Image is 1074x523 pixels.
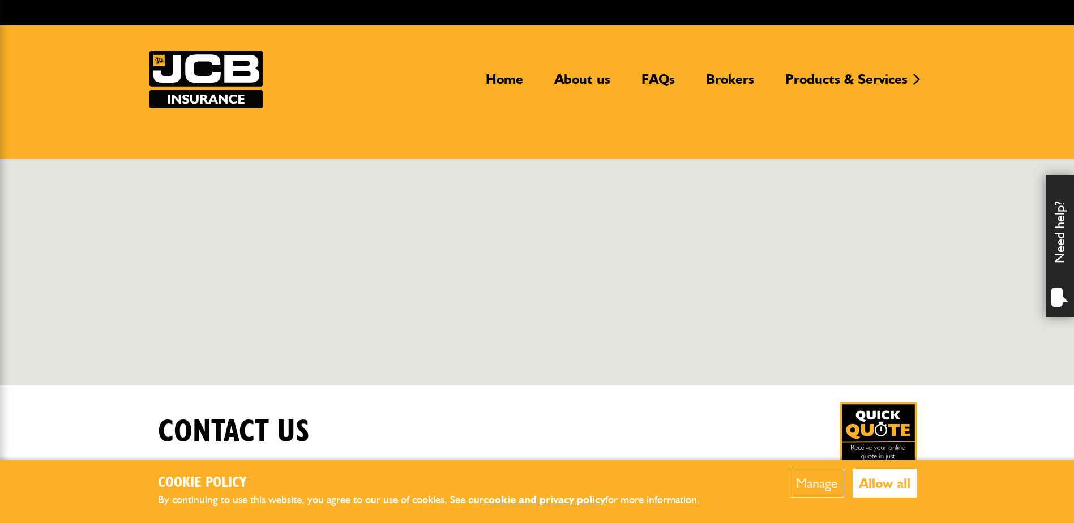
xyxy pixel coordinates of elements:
[777,71,916,97] a: Products & Services
[158,474,718,492] h2: Cookie Policy
[633,71,683,97] a: FAQs
[149,51,263,108] img: JCB Insurance Services logo
[1046,175,1074,317] div: Need help?
[483,493,605,506] a: cookie and privacy policy
[158,491,718,509] p: By continuing to use this website, you agree to our use of cookies. See our for more information.
[546,71,619,97] a: About us
[149,51,263,108] a: JCB Insurance Services
[853,469,917,498] button: Allow all
[158,413,310,451] h1: Contact us
[840,402,917,479] a: Get your insurance quote in just 2-minutes
[698,71,763,97] a: Brokers
[790,469,844,498] button: Manage
[477,71,532,97] a: Home
[840,402,917,479] img: Quick Quote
